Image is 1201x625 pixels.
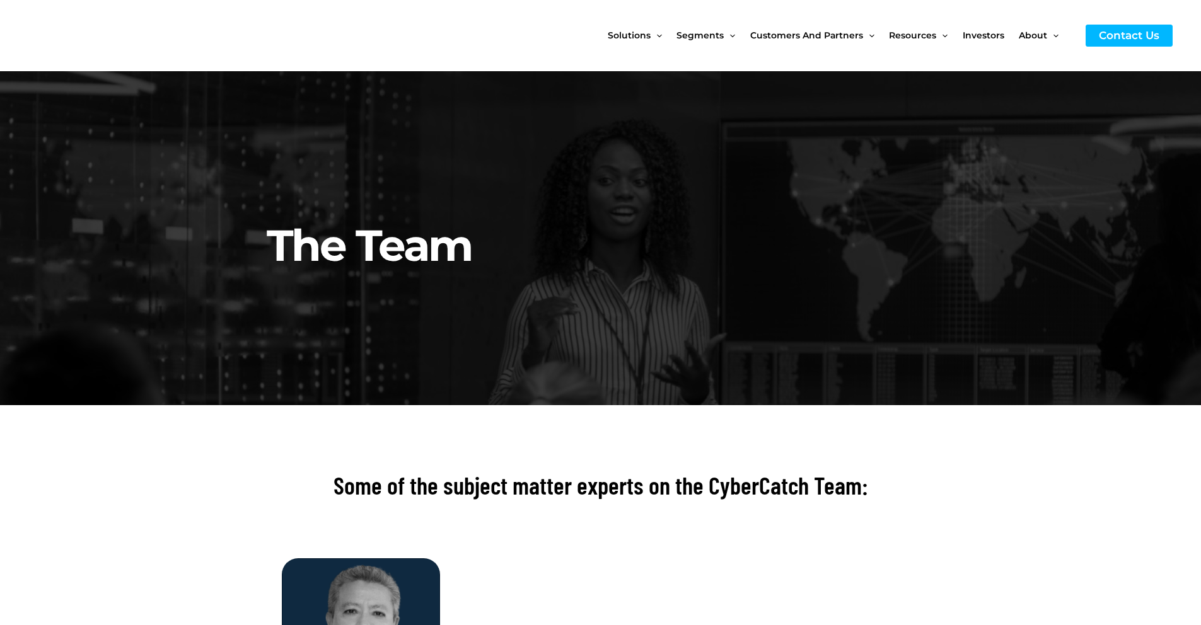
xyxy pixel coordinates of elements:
h2: Some of the subject matter experts on the CyberCatch Team: [248,469,954,502]
a: Investors [963,9,1019,62]
span: Segments [676,9,724,62]
nav: Site Navigation: New Main Menu [608,9,1073,62]
span: Menu Toggle [651,9,662,62]
span: Investors [963,9,1004,62]
span: Menu Toggle [724,9,735,62]
a: Contact Us [1086,25,1173,47]
span: Resources [889,9,936,62]
span: Menu Toggle [1047,9,1059,62]
span: Solutions [608,9,651,62]
img: CyberCatch [22,9,173,62]
h2: The Team [267,105,944,274]
span: Customers and Partners [750,9,863,62]
span: Menu Toggle [936,9,948,62]
span: Menu Toggle [863,9,874,62]
span: About [1019,9,1047,62]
